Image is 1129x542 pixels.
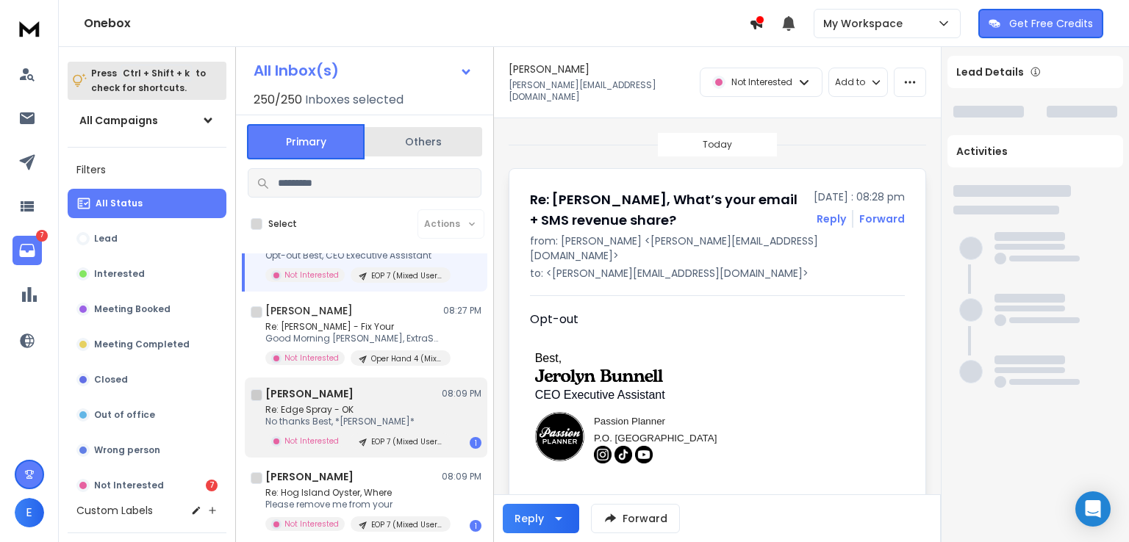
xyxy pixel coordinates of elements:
[76,503,153,518] h3: Custom Labels
[371,353,442,364] p: Oper Hand 4 (Mixed Users/All content)
[94,444,160,456] p: Wrong person
[535,389,665,401] span: CEO Executive Assistant
[703,139,732,151] p: Today
[284,518,339,530] p: Not Interested
[91,66,206,95] p: Press to check for shortcuts.
[530,266,905,281] p: to: <[PERSON_NAME][EMAIL_ADDRESS][DOMAIN_NAME]>
[96,198,143,209] p: All Status
[94,480,164,491] p: Not Interested
[731,76,792,88] p: Not Interested
[371,519,442,530] p: EOP 7 (Mixed Users and Lists)
[814,189,905,204] p: [DATE] : 08:28 pm
[265,416,442,427] p: No thanks Best, *[PERSON_NAME]*
[265,333,442,344] p: Good Morning [PERSON_NAME], ExtraSpecial is
[515,511,544,526] div: Reply
[254,91,302,109] span: 250 / 250
[94,339,190,350] p: Meeting Completed
[268,218,297,230] label: Select
[15,498,44,527] button: E
[247,124,365,159] button: Primary
[442,388,481,400] p: 08:09 PM
[1009,16,1093,31] p: Get Free Credits
[68,400,226,430] button: Out of office
[503,504,579,533] button: Reply
[284,436,339,447] p: Not Interested
[535,351,663,366] span: Best,
[12,236,42,265] a: 7
[443,305,481,317] p: 08:27 PM
[68,471,226,500] button: Not Interested7
[835,76,865,88] p: Add to
[530,234,905,263] p: from: [PERSON_NAME] <[PERSON_NAME][EMAIL_ADDRESS][DOMAIN_NAME]>
[94,303,171,315] p: Meeting Booked
[265,303,353,318] h1: [PERSON_NAME]
[265,404,442,416] p: Re: Edge Spray - OK
[206,480,218,491] div: 7
[94,409,155,421] p: Out of office
[470,437,481,449] div: 1
[1075,491,1111,527] div: Open Intercom Messenger
[265,499,442,510] p: Please remove me from your
[265,386,354,401] h1: [PERSON_NAME]
[68,159,226,180] h3: Filters
[509,79,691,103] p: [PERSON_NAME][EMAIL_ADDRESS][DOMAIN_NAME]
[530,189,805,231] h1: Re: [PERSON_NAME], What’s your email + SMS revenue share?
[594,416,665,427] span: Passion Planner
[509,62,589,76] h1: [PERSON_NAME]
[614,446,632,463] img: AD_4nXf0Wun4W20_-YjFwSnvaWMWjqyXJfItdvhvfuUCwQnkZUzPWY4cv0yWMBzzAFfnve2FufZuNwtBJgyv0WNFRHEQpG7Z4...
[121,65,192,82] span: Ctrl + Shift + k
[978,9,1103,38] button: Get Free Credits
[442,471,481,483] p: 08:09 PM
[15,15,44,42] img: logo
[68,330,226,359] button: Meeting Completed
[594,433,717,444] span: P.O. [GEOGRAPHIC_DATA]
[68,436,226,465] button: Wrong person
[535,412,584,461] img: AD_4nXesVVh8He4HvP3ggfdL8CObYnKVVePWC8DOU4X73ShabZawAy0FIIQ68HoUZmxFketfWrQ_Usfh4darb4Dd0QDUS5GaK...
[594,446,612,463] img: AD_4nXfyKkdQf-yIqWK_qbelqN0yLCrxIuXeWXnz6WYV3McmAcFXYTtbNFdKOmKV4hbvAti_2NJ5s-svvwIwhatWgFo9fW-br...
[371,270,442,281] p: EOP 7 (Mixed Users and Lists)
[94,233,118,245] p: Lead
[242,56,484,85] button: All Inbox(s)
[591,504,680,533] button: Forward
[530,311,893,473] div: Opt-out
[284,353,339,364] p: Not Interested
[371,436,442,447] p: EOP 7 (Mixed Users and Lists)
[365,126,482,158] button: Others
[265,321,442,333] p: Re: [PERSON_NAME] - Fix Your
[68,259,226,289] button: Interested
[84,15,749,32] h1: Onebox
[265,487,442,499] p: Re: Hog Island Oyster, Where
[68,365,226,394] button: Closed
[68,224,226,253] button: Lead
[956,65,1024,79] p: Lead Details
[535,369,663,385] img: AD_4nXdgK6RP8L5jIbOJDdIcLYOMrBqUOSdoMGCs-ITNp2iRmo8TsUNem_Ahzhm_tqM7DJSfgw0elsoNS-2-7czEHezFNVRsb...
[68,106,226,135] button: All Campaigns
[859,212,905,226] div: Forward
[68,189,226,218] button: All Status
[947,135,1123,167] div: Activities
[470,520,481,532] div: 1
[817,212,846,226] button: Reply
[94,268,145,280] p: Interested
[94,374,128,386] p: Closed
[79,113,158,128] h1: All Campaigns
[265,250,442,261] p: Opt-out Best, CEO Executive Assistant
[284,270,339,281] p: Not Interested
[823,16,908,31] p: My Workspace
[635,446,653,463] img: AD_4nXeNrXaT1SXPBM9t2RXv3LOEcGZ18zExC1Sxtvu2L0KsKfbmj5CuqXaPufTtOi43aKaQj3-CIEXqX3IuiRUK-h8zl7H8T...
[265,469,354,484] h1: [PERSON_NAME]
[36,230,48,242] p: 7
[305,91,404,109] h3: Inboxes selected
[68,295,226,324] button: Meeting Booked
[254,63,339,78] h1: All Inbox(s)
